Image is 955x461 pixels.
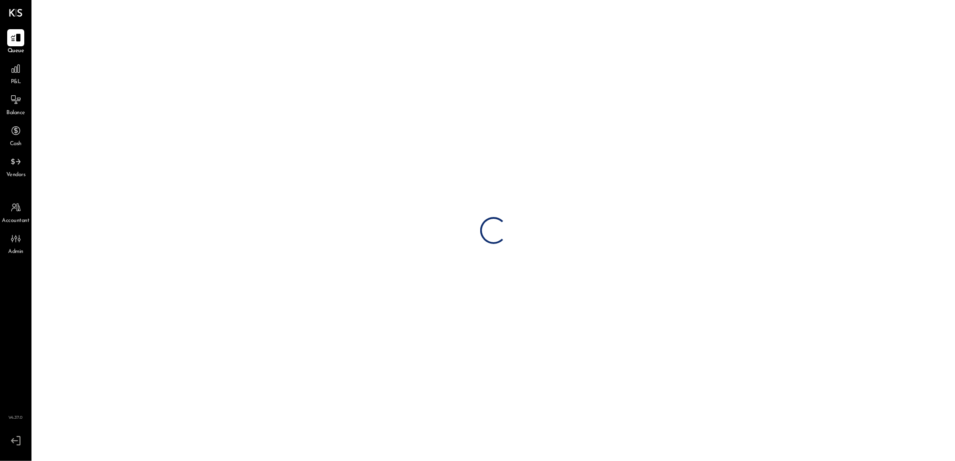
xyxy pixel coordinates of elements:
a: P&L [0,60,31,86]
a: Balance [0,91,31,117]
span: Balance [6,109,25,117]
span: Accountant [2,217,30,225]
a: Cash [0,122,31,148]
span: Vendors [6,171,26,179]
a: Admin [0,230,31,256]
span: P&L [11,78,21,86]
span: Cash [10,140,22,148]
span: Queue [8,47,24,55]
a: Accountant [0,199,31,225]
a: Vendors [0,153,31,179]
span: Admin [8,248,23,256]
a: Queue [0,29,31,55]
